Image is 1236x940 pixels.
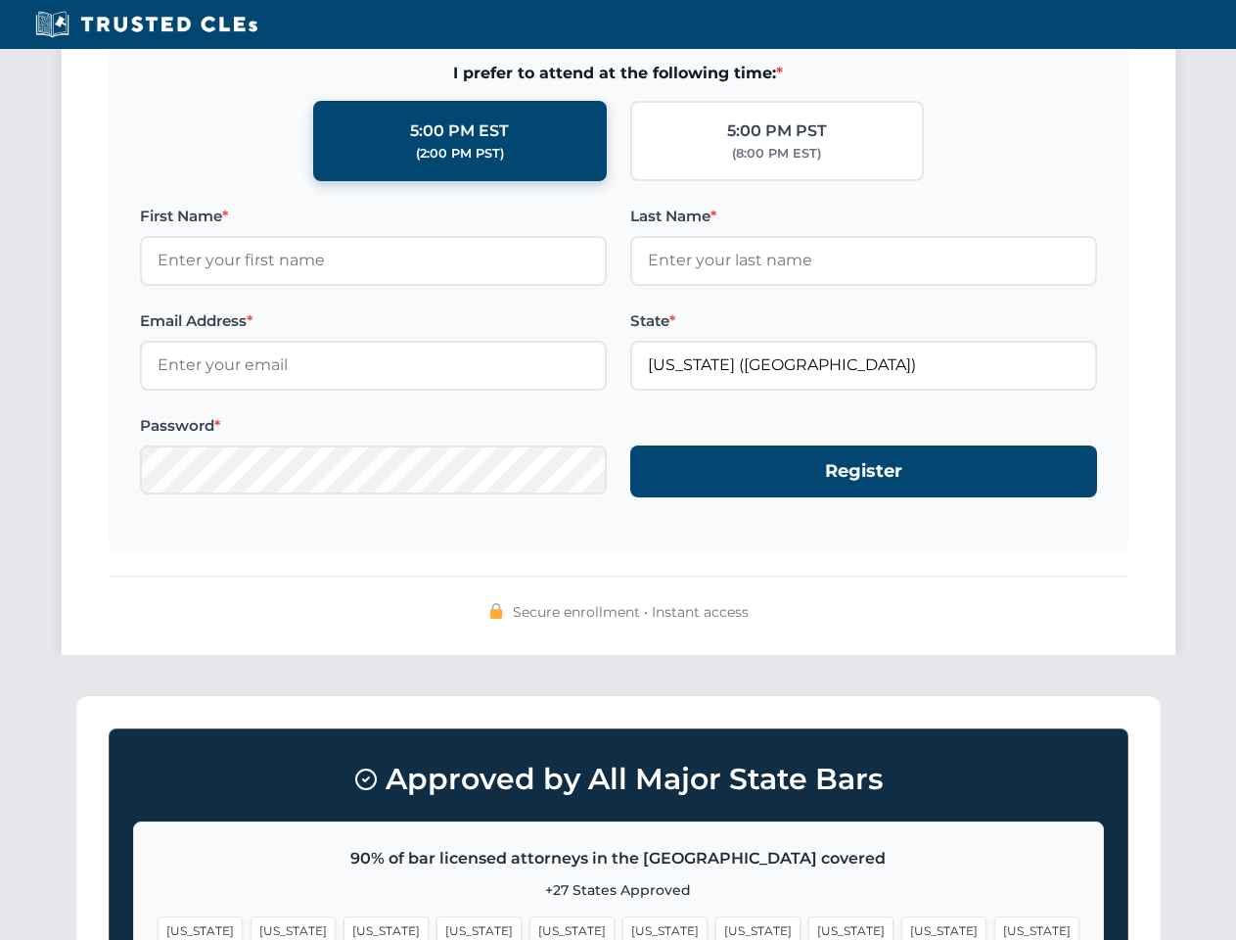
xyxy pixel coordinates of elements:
[488,603,504,619] img: 🔒
[29,10,263,39] img: Trusted CLEs
[630,236,1097,285] input: Enter your last name
[133,753,1104,806] h3: Approved by All Major State Bars
[416,144,504,164] div: (2:00 PM PST)
[630,205,1097,228] label: Last Name
[513,601,749,623] span: Secure enrollment • Instant access
[158,879,1079,901] p: +27 States Approved
[732,144,821,164] div: (8:00 PM EST)
[727,118,827,144] div: 5:00 PM PST
[140,61,1097,86] span: I prefer to attend at the following time:
[140,309,607,333] label: Email Address
[158,846,1079,871] p: 90% of bar licensed attorneys in the [GEOGRAPHIC_DATA] covered
[140,236,607,285] input: Enter your first name
[630,341,1097,390] input: Florida (FL)
[140,205,607,228] label: First Name
[140,341,607,390] input: Enter your email
[630,309,1097,333] label: State
[140,414,607,438] label: Password
[410,118,509,144] div: 5:00 PM EST
[630,446,1097,497] button: Register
